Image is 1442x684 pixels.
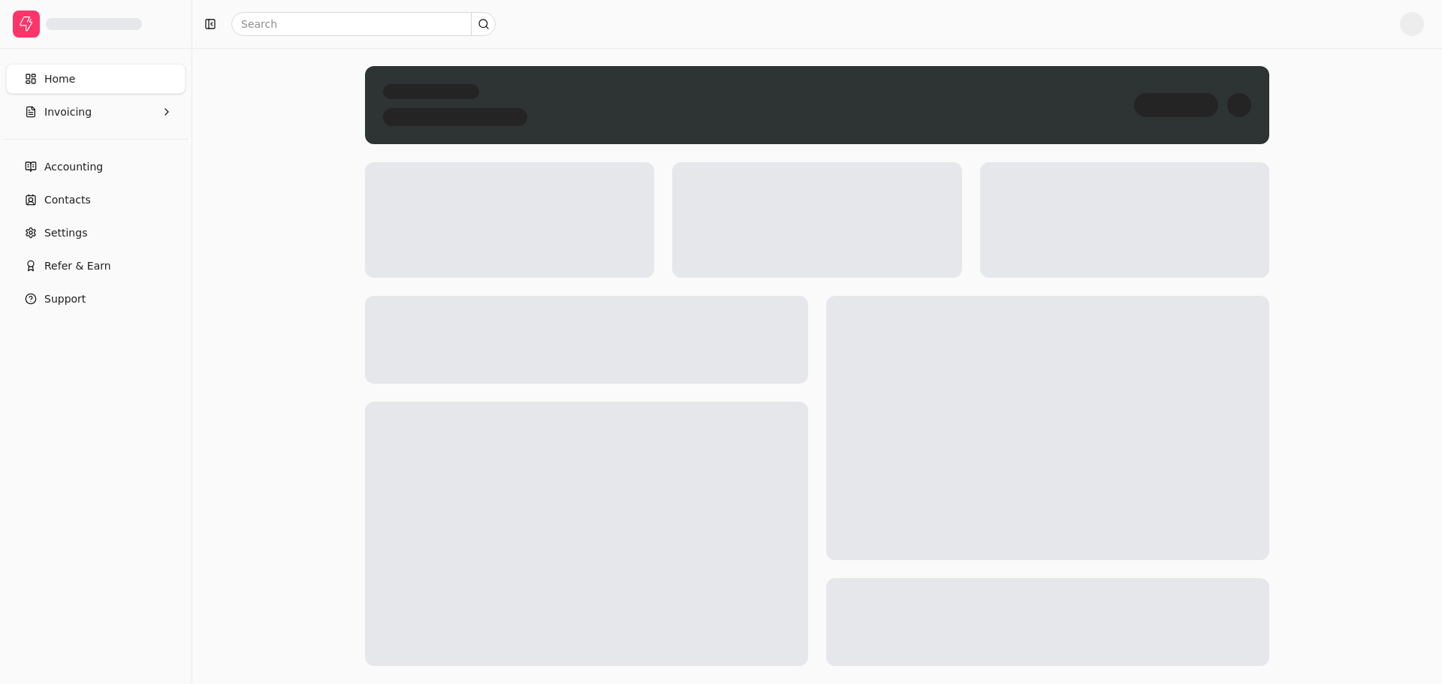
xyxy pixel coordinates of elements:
span: Invoicing [44,104,92,120]
span: Refer & Earn [44,258,111,274]
button: Support [6,284,186,314]
input: Search [231,12,496,36]
span: Contacts [44,192,91,208]
button: Refer & Earn [6,251,186,281]
a: Contacts [6,185,186,215]
button: Invoicing [6,97,186,127]
a: Home [6,64,186,94]
a: Accounting [6,152,186,182]
span: Home [44,71,75,87]
a: Settings [6,218,186,248]
span: Support [44,291,86,307]
span: Settings [44,225,87,241]
span: Accounting [44,159,103,175]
